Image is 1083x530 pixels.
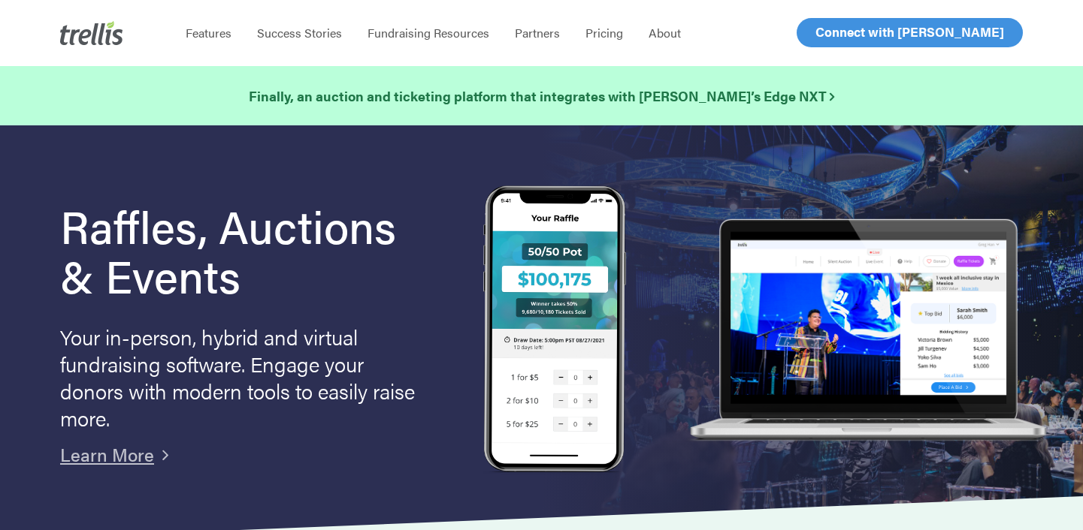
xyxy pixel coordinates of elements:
img: rafflelaptop_mac_optim.png [682,218,1053,442]
a: Partners [502,26,573,41]
span: Connect with [PERSON_NAME] [815,23,1004,41]
a: Finally, an auction and ticketing platform that integrates with [PERSON_NAME]’s Edge NXT [249,86,834,107]
span: Success Stories [257,24,342,41]
span: Fundraising Resources [368,24,489,41]
a: Success Stories [244,26,355,41]
span: Features [186,24,231,41]
p: Your in-person, hybrid and virtual fundraising software. Engage your donors with modern tools to ... [60,323,421,431]
a: About [636,26,694,41]
h1: Raffles, Auctions & Events [60,200,440,300]
span: About [649,24,681,41]
span: Partners [515,24,560,41]
a: Connect with [PERSON_NAME] [797,18,1023,47]
span: Pricing [585,24,623,41]
img: Trellis Raffles, Auctions and Event Fundraising [483,185,626,476]
strong: Finally, an auction and ticketing platform that integrates with [PERSON_NAME]’s Edge NXT [249,86,834,105]
a: Pricing [573,26,636,41]
a: Features [173,26,244,41]
img: Trellis [60,21,123,45]
a: Fundraising Resources [355,26,502,41]
a: Learn More [60,441,154,467]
